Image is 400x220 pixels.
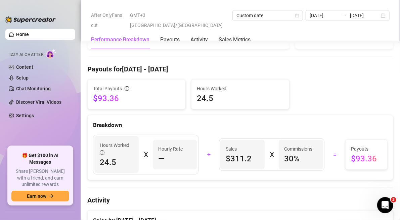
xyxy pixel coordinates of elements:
div: Breakdown [93,121,388,130]
span: 3 [391,197,396,202]
span: After OnlyFans cut [91,10,126,30]
a: Chat Monitoring [16,86,51,91]
div: Performance Breakdown [91,36,149,44]
span: info-circle [125,86,129,91]
iframe: Intercom live chat [377,197,393,213]
div: X [144,149,147,160]
a: Settings [16,113,34,118]
div: = [328,149,341,160]
div: Sales Metrics [219,36,251,44]
img: AI Chatter [46,49,56,59]
span: $93.36 [93,93,180,104]
span: Share [PERSON_NAME] with a friend, and earn unlimited rewards [11,168,69,188]
span: 🎁 Get $100 in AI Messages [11,152,69,165]
h4: Payouts for [DATE] - [DATE] [87,64,393,74]
button: Earn nowarrow-right [11,191,69,201]
span: Earn now [27,193,46,199]
span: Sales [226,145,259,153]
span: swap-right [342,13,347,18]
span: $311.2 [226,153,259,164]
span: calendar [295,13,299,18]
span: 24.5 [197,93,284,104]
span: Custom date [236,10,299,21]
a: Setup [16,75,29,81]
div: X [270,149,273,160]
a: Home [16,32,29,37]
span: Izzy AI Chatter [9,52,43,58]
span: Hours Worked [197,85,284,92]
span: info-circle [100,150,104,155]
span: to [342,13,347,18]
span: 30 % [284,153,318,164]
span: Payouts [351,145,382,153]
span: — [158,153,165,164]
a: Content [16,64,33,70]
div: + [203,149,215,160]
article: Commissions [284,145,312,153]
input: End date [350,12,380,19]
span: Total Payouts [93,85,122,92]
div: Payouts [160,36,180,44]
span: arrow-right [49,194,54,198]
span: Hours Worked [100,142,133,156]
span: 24.5 [100,157,133,168]
h4: Activity [87,195,393,205]
article: Hourly Rate [158,145,183,153]
img: logo-BBDzfeDw.svg [5,16,56,23]
span: GMT+3 [GEOGRAPHIC_DATA]/[GEOGRAPHIC_DATA] [130,10,228,30]
a: Discover Viral Videos [16,99,61,105]
span: $93.36 [351,153,382,164]
div: Activity [190,36,208,44]
input: Start date [310,12,339,19]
